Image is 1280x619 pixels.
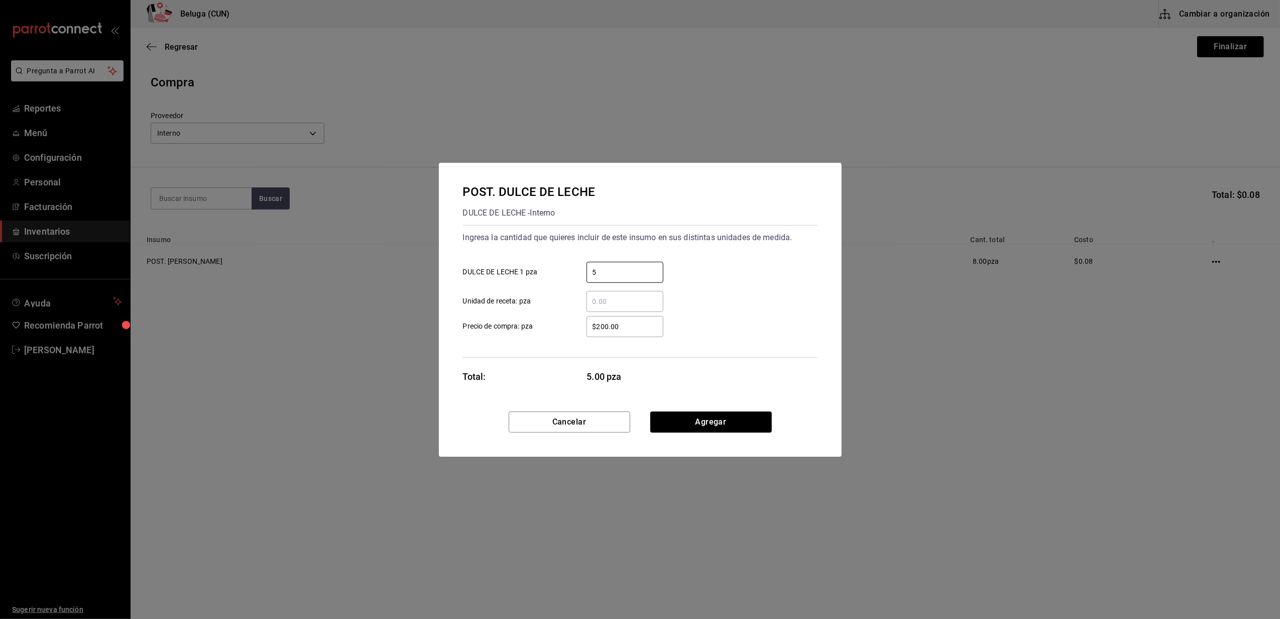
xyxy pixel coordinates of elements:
[587,370,664,383] span: 5.00 pza
[463,230,818,246] div: Ingresa la cantidad que quieres incluir de este insumo en sus distintas unidades de medida.
[463,370,486,383] div: Total:
[587,321,663,333] input: Precio de compra: pza
[463,321,533,332] span: Precio de compra: pza
[587,266,663,278] input: DULCE DE LECHE 1 pza
[463,205,596,221] div: DULCE DE LECHE - Interno
[650,411,772,433] button: Agregar
[463,296,531,306] span: Unidad de receta: pza
[463,183,596,201] div: POST. DULCE DE LECHE
[509,411,630,433] button: Cancelar
[587,295,663,307] input: Unidad de receta: pza
[463,267,538,277] span: DULCE DE LECHE 1 pza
